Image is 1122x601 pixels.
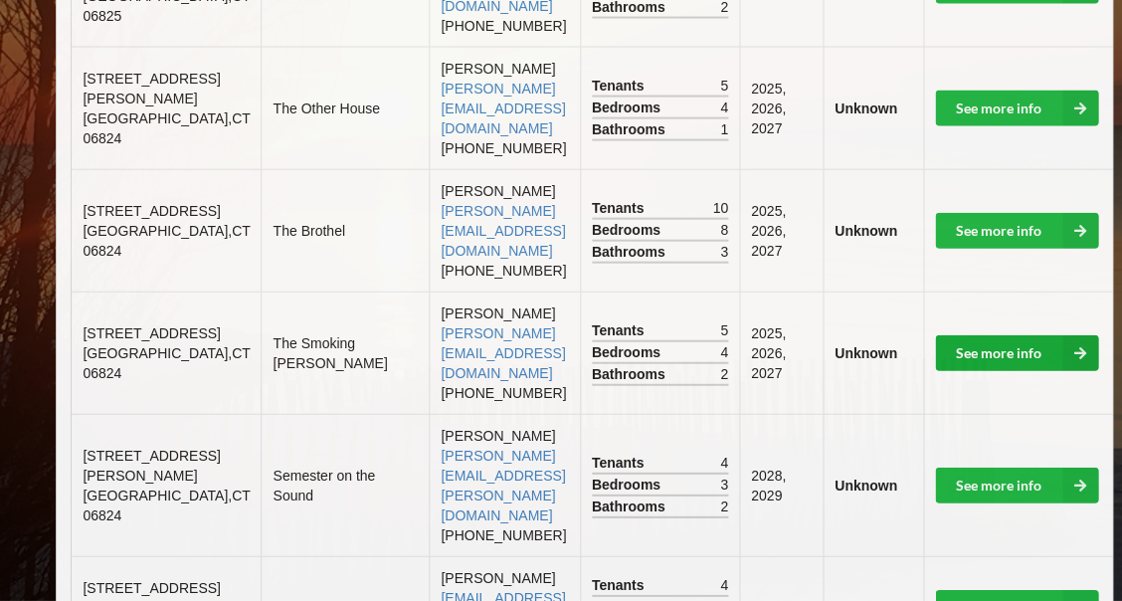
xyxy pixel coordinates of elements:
span: Bedrooms [592,98,665,117]
span: 2 [720,497,728,516]
b: Unknown [835,345,897,361]
span: Tenants [592,453,650,473]
td: [PERSON_NAME] [PHONE_NUMBER] [429,292,579,414]
span: 1 [720,119,728,139]
td: 2025, 2026, 2027 [739,47,823,169]
span: Bathrooms [592,497,670,516]
span: [STREET_ADDRESS] [83,580,220,596]
span: [GEOGRAPHIC_DATA] , CT 06824 [83,488,250,523]
span: 4 [720,575,728,595]
a: [PERSON_NAME][EMAIL_ADDRESS][DOMAIN_NAME] [441,325,565,381]
td: [PERSON_NAME] [PHONE_NUMBER] [429,47,579,169]
b: Unknown [835,478,897,494]
span: Tenants [592,76,650,96]
td: 2025, 2026, 2027 [739,292,823,414]
span: 5 [720,76,728,96]
a: [PERSON_NAME][EMAIL_ADDRESS][DOMAIN_NAME] [441,81,565,136]
td: The Smoking [PERSON_NAME] [261,292,429,414]
b: Unknown [835,223,897,239]
td: Semester on the Sound [261,414,429,556]
span: [STREET_ADDRESS] [83,203,220,219]
span: Tenants [592,198,650,218]
span: 4 [720,453,728,473]
a: See more info [935,335,1098,371]
span: 2 [720,364,728,384]
td: The Brothel [261,169,429,292]
span: Bathrooms [592,119,670,139]
span: 8 [720,220,728,240]
td: [PERSON_NAME] [PHONE_NUMBER] [429,414,579,556]
span: 5 [720,320,728,340]
span: [STREET_ADDRESS][PERSON_NAME] [83,448,220,484]
b: Unknown [835,100,897,116]
span: 10 [712,198,728,218]
span: [GEOGRAPHIC_DATA] , CT 06824 [83,345,250,381]
span: 4 [720,98,728,117]
td: The Other House [261,47,429,169]
span: [GEOGRAPHIC_DATA] , CT 06824 [83,223,250,259]
span: Bedrooms [592,342,665,362]
a: [PERSON_NAME][EMAIL_ADDRESS][DOMAIN_NAME] [441,203,565,259]
span: 4 [720,342,728,362]
td: [PERSON_NAME] [PHONE_NUMBER] [429,169,579,292]
span: Tenants [592,575,650,595]
span: 3 [720,242,728,262]
span: Bathrooms [592,242,670,262]
span: Tenants [592,320,650,340]
span: Bedrooms [592,475,665,495]
a: See more info [935,213,1098,249]
td: 2025, 2026, 2027 [739,169,823,292]
td: 2028, 2029 [739,414,823,556]
a: See more info [935,91,1098,126]
span: [GEOGRAPHIC_DATA] , CT 06824 [83,110,250,146]
span: Bathrooms [592,364,670,384]
a: [PERSON_NAME][EMAIL_ADDRESS][PERSON_NAME][DOMAIN_NAME] [441,448,565,523]
span: [STREET_ADDRESS] [83,325,220,341]
span: [STREET_ADDRESS][PERSON_NAME] [83,71,220,106]
a: See more info [935,468,1098,503]
span: 3 [720,475,728,495]
span: Bedrooms [592,220,665,240]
